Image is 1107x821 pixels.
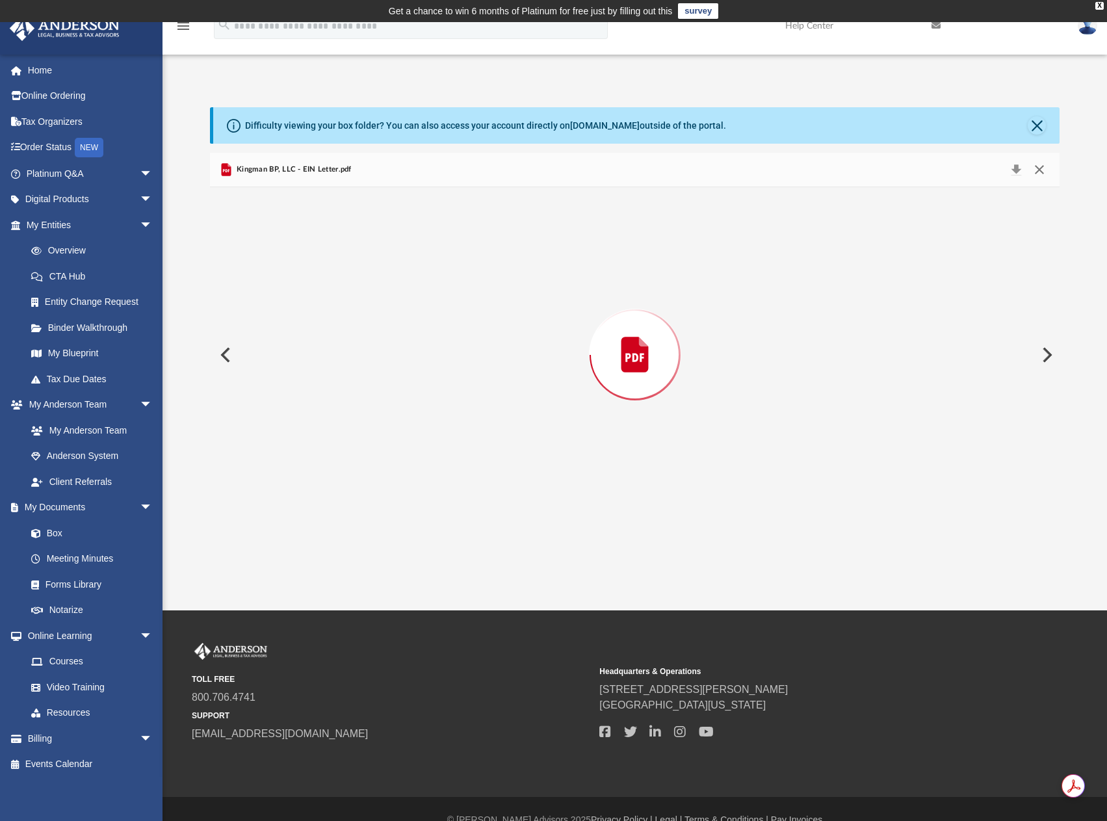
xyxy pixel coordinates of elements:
a: Entity Change Request [18,289,172,315]
a: [STREET_ADDRESS][PERSON_NAME] [599,684,788,695]
a: Resources [18,700,166,726]
div: Get a chance to win 6 months of Platinum for free just by filling out this [389,3,673,19]
a: Notarize [18,597,166,623]
a: Digital Productsarrow_drop_down [9,187,172,213]
a: Events Calendar [9,751,172,777]
span: arrow_drop_down [140,392,166,419]
button: Next File [1032,337,1060,373]
span: arrow_drop_down [140,187,166,213]
a: Courses [18,649,166,675]
img: Anderson Advisors Platinum Portal [6,16,124,41]
span: Kingman BP, LLC - EIN Letter.pdf [234,164,352,176]
a: Client Referrals [18,469,166,495]
a: Home [9,57,172,83]
span: arrow_drop_down [140,161,166,187]
a: menu [176,25,191,34]
a: Binder Walkthrough [18,315,172,341]
button: Download [1004,161,1028,179]
i: search [217,18,231,32]
span: arrow_drop_down [140,623,166,649]
div: close [1095,2,1104,10]
a: Online Learningarrow_drop_down [9,623,166,649]
a: CTA Hub [18,263,172,289]
a: My Anderson Team [18,417,159,443]
i: menu [176,18,191,34]
span: arrow_drop_down [140,725,166,752]
a: My Documentsarrow_drop_down [9,495,166,521]
a: survey [678,3,718,19]
a: Anderson System [18,443,166,469]
span: arrow_drop_down [140,212,166,239]
a: Video Training [18,674,159,700]
a: Billingarrow_drop_down [9,725,172,751]
a: Meeting Minutes [18,546,166,572]
small: TOLL FREE [192,673,590,685]
a: Tax Organizers [9,109,172,135]
a: Overview [18,238,172,264]
div: Preview [210,153,1060,523]
a: Forms Library [18,571,159,597]
img: Anderson Advisors Platinum Portal [192,643,270,660]
span: arrow_drop_down [140,495,166,521]
a: Box [18,520,159,546]
small: Headquarters & Operations [599,666,998,677]
a: Order StatusNEW [9,135,172,161]
a: My Blueprint [18,341,166,367]
a: Tax Due Dates [18,366,172,392]
a: Online Ordering [9,83,172,109]
a: [EMAIL_ADDRESS][DOMAIN_NAME] [192,728,368,739]
button: Close [1028,161,1051,179]
img: User Pic [1078,16,1097,35]
button: Close [1028,116,1046,135]
a: My Anderson Teamarrow_drop_down [9,392,166,418]
a: [GEOGRAPHIC_DATA][US_STATE] [599,699,766,710]
button: Previous File [210,337,239,373]
a: My Entitiesarrow_drop_down [9,212,172,238]
a: 800.706.4741 [192,692,255,703]
a: [DOMAIN_NAME] [570,120,640,131]
small: SUPPORT [192,710,590,722]
div: Difficulty viewing your box folder? You can also access your account directly on outside of the p... [245,119,726,133]
a: Platinum Q&Aarrow_drop_down [9,161,172,187]
div: NEW [75,138,103,157]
